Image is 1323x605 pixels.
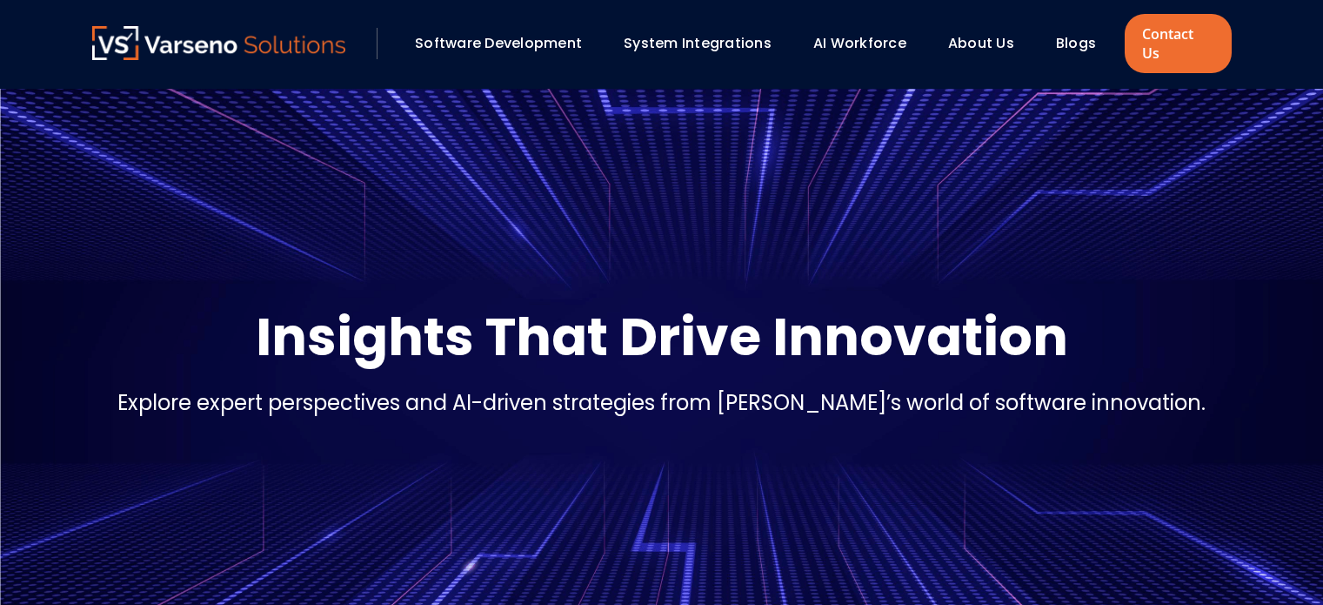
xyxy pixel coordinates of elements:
[1056,33,1096,53] a: Blogs
[256,302,1068,372] p: Insights That Drive Innovation
[624,33,772,53] a: System Integrations
[615,29,796,58] div: System Integrations
[1047,29,1120,58] div: Blogs
[805,29,931,58] div: AI Workforce
[117,387,1206,419] p: Explore expert perspectives and AI-driven strategies from [PERSON_NAME]’s world of software innov...
[92,26,346,60] img: Varseno Solutions – Product Engineering & IT Services
[406,29,606,58] div: Software Development
[1125,14,1231,73] a: Contact Us
[92,26,346,61] a: Varseno Solutions – Product Engineering & IT Services
[415,33,582,53] a: Software Development
[948,33,1014,53] a: About Us
[939,29,1039,58] div: About Us
[813,33,906,53] a: AI Workforce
